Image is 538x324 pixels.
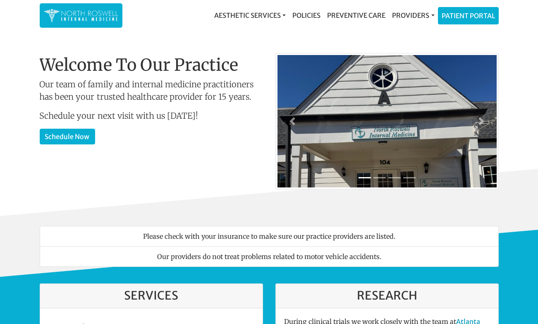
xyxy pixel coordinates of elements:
[289,7,324,24] a: Policies
[40,110,263,122] p: Schedule your next visit with us [DATE]!
[40,226,499,247] li: Please check with your insurance to make sure our practice providers are listed.
[40,78,263,103] p: Our team of family and internal medicine practitioners has been your trusted healthcare provider ...
[44,7,118,24] img: North Roswell Internal Medicine
[389,7,438,24] a: Providers
[40,55,263,75] h1: Welcome To Our Practice
[284,289,490,303] h3: Research
[324,7,389,24] a: Preventive Care
[40,129,95,144] a: Schedule Now
[438,7,498,24] a: Patient Portal
[48,289,254,303] h3: Services
[40,246,499,267] li: Our providers do not treat problems related to motor vehicle accidents.
[211,7,289,24] a: Aesthetic Services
